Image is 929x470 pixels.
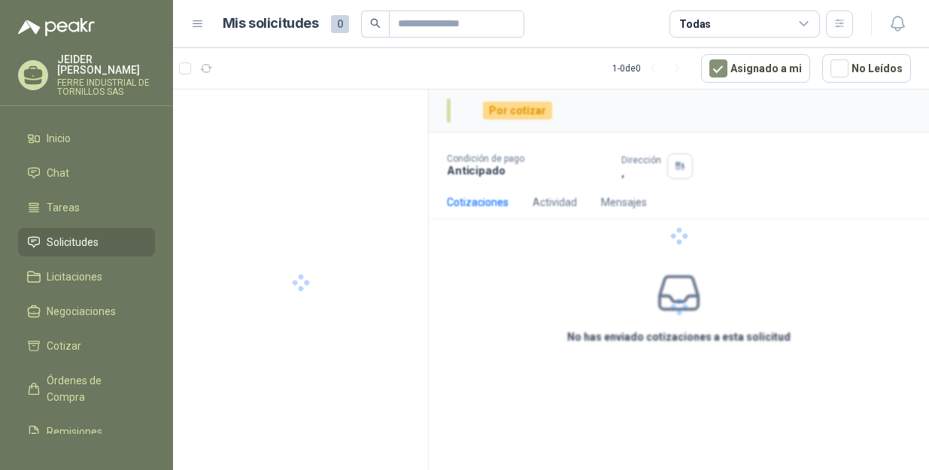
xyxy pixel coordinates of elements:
a: Tareas [18,193,155,222]
span: search [370,18,381,29]
button: No Leídos [822,54,911,83]
span: Cotizar [47,338,81,354]
a: Remisiones [18,417,155,446]
div: 1 - 0 de 0 [612,56,689,80]
span: 0 [331,15,349,33]
span: Inicio [47,130,71,147]
a: Cotizar [18,332,155,360]
a: Negociaciones [18,297,155,326]
a: Solicitudes [18,228,155,256]
span: Remisiones [47,423,102,440]
img: Logo peakr [18,18,95,36]
a: Chat [18,159,155,187]
h1: Mis solicitudes [223,13,319,35]
a: Órdenes de Compra [18,366,155,411]
span: Órdenes de Compra [47,372,141,405]
a: Inicio [18,124,155,153]
span: Chat [47,165,69,181]
button: Asignado a mi [701,54,810,83]
a: Licitaciones [18,262,155,291]
p: FERRE INDUSTRIAL DE TORNILLOS SAS [57,78,155,96]
span: Negociaciones [47,303,116,320]
span: Tareas [47,199,80,216]
p: JEIDER [PERSON_NAME] [57,54,155,75]
div: Todas [679,16,711,32]
span: Licitaciones [47,268,102,285]
span: Solicitudes [47,234,99,250]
